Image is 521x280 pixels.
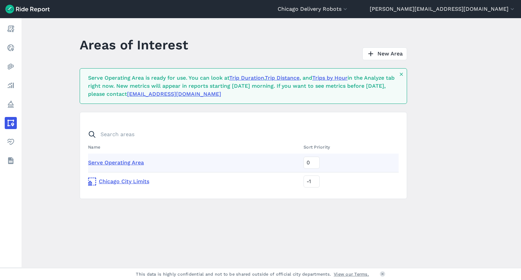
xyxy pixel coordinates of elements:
a: Realtime [5,42,17,54]
a: Areas [5,117,17,129]
h1: Areas of Interest [80,36,188,54]
a: Heatmaps [5,61,17,73]
a: Health [5,136,17,148]
a: Trip Duration [229,75,264,81]
a: New Area [362,47,407,60]
a: Policy [5,98,17,110]
a: Trip Distance [265,75,299,81]
img: Ride Report [5,5,50,13]
a: Datasets [5,155,17,167]
a: View our Terms. [334,271,369,277]
a: Serve Operating Area [88,159,144,166]
button: Chicago Delivery Robots [278,5,349,13]
a: Report [5,23,17,35]
button: [PERSON_NAME][EMAIL_ADDRESS][DOMAIN_NAME] [370,5,516,13]
a: Trips by Hour [312,75,348,81]
a: Chicago City Limits [88,177,298,186]
th: Sort Priority [301,141,399,154]
input: Search areas [84,128,395,141]
th: Name [88,141,301,154]
a: [EMAIL_ADDRESS][DOMAIN_NAME] [127,91,221,97]
a: Analyze [5,79,17,91]
div: Serve Operating Area is ready for use. You can look at , , and in the Analyze tab right now. New ... [88,74,395,98]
